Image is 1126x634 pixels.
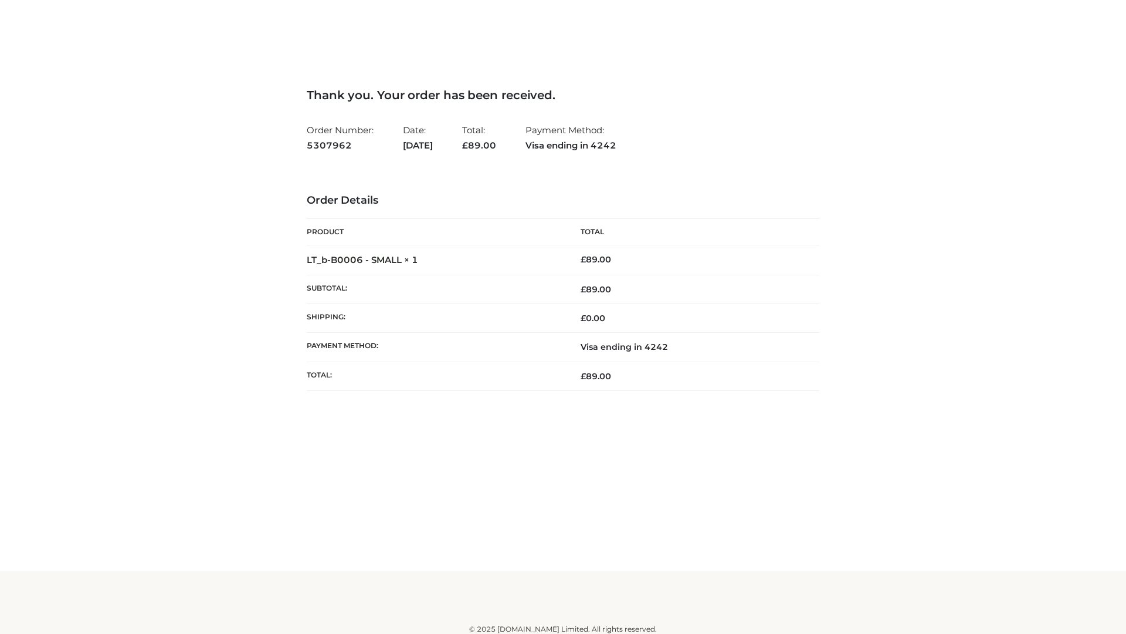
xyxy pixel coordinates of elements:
li: Order Number: [307,120,374,156]
li: Total: [462,120,496,156]
span: £ [581,254,586,265]
h3: Thank you. Your order has been received. [307,88,819,102]
th: Total [563,219,819,245]
h3: Order Details [307,194,819,207]
strong: 5307962 [307,138,374,153]
strong: × 1 [404,254,418,265]
li: Payment Method: [525,120,616,156]
li: Date: [403,120,433,156]
td: Visa ending in 4242 [563,333,819,362]
span: 89.00 [581,284,611,295]
span: £ [581,313,586,323]
th: Product [307,219,563,245]
bdi: 0.00 [581,313,605,323]
span: £ [462,140,468,151]
a: LT_b-B0006 - SMALL [307,254,402,265]
strong: [DATE] [403,138,433,153]
th: Subtotal: [307,275,563,303]
span: 89.00 [581,371,611,382]
bdi: 89.00 [581,254,611,265]
span: £ [581,284,586,295]
strong: Visa ending in 4242 [525,138,616,153]
th: Shipping: [307,304,563,333]
th: Total: [307,362,563,390]
span: £ [581,371,586,382]
span: 89.00 [462,140,496,151]
th: Payment method: [307,333,563,362]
